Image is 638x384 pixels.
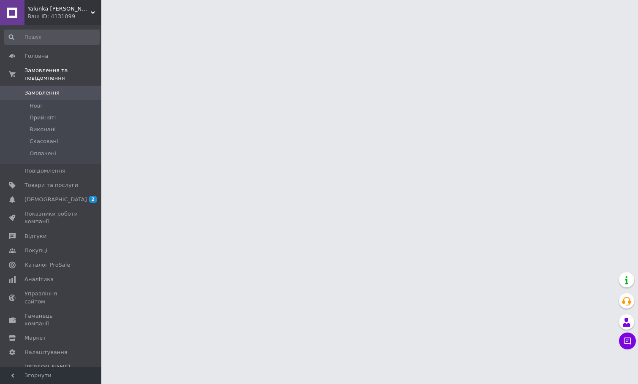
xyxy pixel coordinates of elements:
[619,333,636,349] button: Чат з покупцем
[30,150,56,157] span: Оплачені
[24,247,47,254] span: Покупці
[24,276,54,283] span: Аналітика
[24,261,70,269] span: Каталог ProSale
[27,5,91,13] span: Yalunka Tobi
[4,30,100,45] input: Пошук
[24,52,48,60] span: Головна
[24,290,78,305] span: Управління сайтом
[24,89,60,97] span: Замовлення
[30,126,56,133] span: Виконані
[27,13,101,20] div: Ваш ID: 4131099
[24,196,87,203] span: [DEMOGRAPHIC_DATA]
[24,349,68,356] span: Налаштування
[89,196,97,203] span: 2
[30,138,58,145] span: Скасовані
[30,102,42,110] span: Нові
[24,233,46,240] span: Відгуки
[24,312,78,327] span: Гаманець компанії
[24,67,101,82] span: Замовлення та повідомлення
[24,334,46,342] span: Маркет
[24,181,78,189] span: Товари та послуги
[24,167,65,175] span: Повідомлення
[30,114,56,122] span: Прийняті
[24,210,78,225] span: Показники роботи компанії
